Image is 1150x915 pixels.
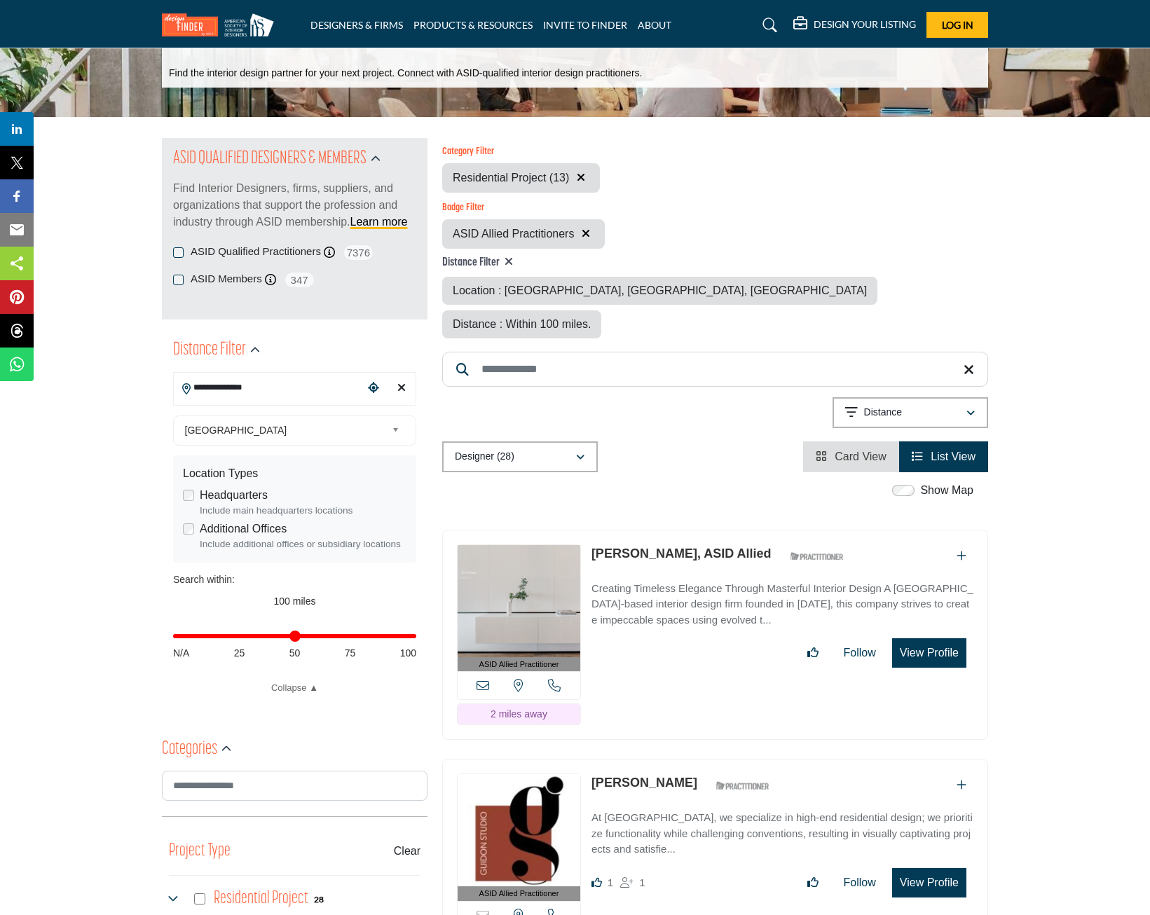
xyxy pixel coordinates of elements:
[214,886,308,911] h4: Residential Project: Types of projects range from simple residential renovations to highly comple...
[442,352,988,387] input: Search Keyword
[194,893,205,904] input: Select Residential Project checkbox
[274,596,316,607] span: 100 miles
[442,441,598,472] button: Designer (28)
[591,773,697,792] p: Max Guidon
[864,406,902,420] p: Distance
[798,639,828,667] button: Like listing
[957,550,966,562] a: Add To List
[491,708,547,720] span: 2 miles away
[957,779,966,791] a: Add To List
[926,12,988,38] button: Log In
[363,373,384,404] div: Choose your current location
[833,397,988,428] button: Distance
[173,247,184,258] input: ASID Qualified Practitioners checkbox
[479,888,559,900] span: ASID Allied Practitioner
[183,465,406,482] div: Location Types
[591,546,772,560] a: [PERSON_NAME], ASID Allied
[608,876,613,888] span: 1
[543,19,627,31] a: INVITE TO FINDER
[162,737,217,762] h2: Categories
[785,548,848,565] img: ASID Qualified Practitioners Badge Icon
[591,877,602,888] i: Like
[458,545,580,657] img: Carola Hinojosa, ASID Allied
[200,521,287,537] label: Additional Offices
[458,774,580,901] a: ASID Allied Practitioner
[591,572,973,628] a: Creating Timeless Elegance Through Masterful Interior Design A [GEOGRAPHIC_DATA]-based interior d...
[453,284,867,296] span: Location : [GEOGRAPHIC_DATA], [GEOGRAPHIC_DATA], [GEOGRAPHIC_DATA]
[314,895,324,904] b: 28
[620,874,645,891] div: Followers
[413,19,533,31] a: PRODUCTS & RESOURCES
[200,537,406,551] div: Include additional offices or subsidiary locations
[169,67,642,81] p: Find the interior design partner for your next project. Connect with ASID-qualified interior desi...
[458,545,580,672] a: ASID Allied Practitioner
[200,504,406,518] div: Include main headquarters locations
[455,450,514,464] p: Designer (28)
[442,202,605,214] h6: Badge Filter
[345,646,356,661] span: 75
[711,777,774,794] img: ASID Qualified Practitioners Badge Icon
[803,441,899,472] li: Card View
[835,450,887,462] span: Card View
[343,244,374,261] span: 7376
[453,226,574,242] span: ASID Allied Practitioners
[173,338,246,363] h2: Distance Filter
[314,893,324,905] div: 28 Results For Residential Project
[920,482,973,499] label: Show Map
[234,646,245,661] span: 25
[289,646,301,661] span: 50
[173,646,189,661] span: N/A
[479,659,559,670] span: ASID Allied Practitioner
[798,869,828,897] button: Like listing
[835,639,885,667] button: Follow
[793,17,916,34] div: DESIGN YOUR LISTING
[191,244,321,260] label: ASID Qualified Practitioners
[400,646,416,661] span: 100
[173,146,367,172] h2: ASID QUALIFIED DESIGNERS & MEMBERS
[458,774,580,886] img: Max Guidon
[835,869,885,897] button: Follow
[639,876,645,888] span: 1
[169,838,231,865] button: Project Type
[173,180,416,231] p: Find Interior Designers, firms, suppliers, and organizations that support the profession and indu...
[174,374,363,401] input: Search Location
[394,843,420,860] buton: Clear
[816,450,887,462] a: View Card
[185,422,387,439] span: [GEOGRAPHIC_DATA]
[814,18,916,31] h5: DESIGN YOUR LISTING
[892,638,966,668] button: View Profile
[453,318,591,330] span: Distance : Within 100 miles.
[591,810,973,858] p: At [GEOGRAPHIC_DATA], we specialize in high-end residential design; we prioritize functionality w...
[591,776,697,790] a: [PERSON_NAME]
[442,256,988,270] h4: Distance Filter
[442,146,600,158] h6: Category Filter
[638,19,671,31] a: ABOUT
[284,271,315,289] span: 347
[912,450,976,462] a: View List
[173,572,416,587] div: Search within:
[931,450,976,462] span: List View
[191,271,262,287] label: ASID Members
[942,19,973,31] span: Log In
[749,14,786,36] a: Search
[173,275,184,285] input: ASID Members checkbox
[591,544,772,563] p: Carola Hinojosa, ASID Allied
[310,19,403,31] a: DESIGNERS & FIRMS
[173,681,416,695] a: Collapse ▲
[391,373,412,404] div: Clear search location
[591,802,973,858] a: At [GEOGRAPHIC_DATA], we specialize in high-end residential design; we prioritize functionality w...
[591,581,973,628] p: Creating Timeless Elegance Through Masterful Interior Design A [GEOGRAPHIC_DATA]-based interior d...
[200,487,268,504] label: Headquarters
[350,216,408,228] a: Learn more
[899,441,988,472] li: List View
[162,771,427,801] input: Search Category
[162,13,281,36] img: Site Logo
[453,172,569,184] span: Residential Project (13)
[892,868,966,897] button: View Profile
